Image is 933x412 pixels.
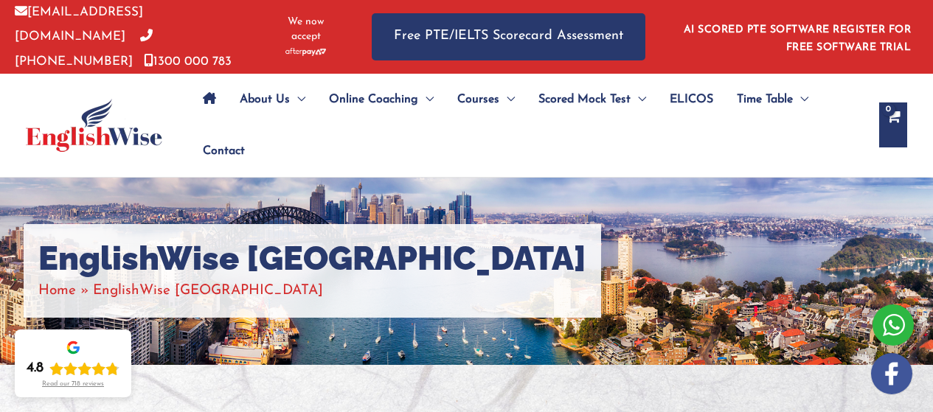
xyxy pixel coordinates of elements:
[445,74,527,125] a: CoursesMenu Toggle
[38,279,586,303] nav: Breadcrumbs
[15,30,153,67] a: [PHONE_NUMBER]
[538,74,631,125] span: Scored Mock Test
[240,74,290,125] span: About Us
[42,380,104,388] div: Read our 718 reviews
[871,353,912,394] img: white-facebook.png
[418,74,434,125] span: Menu Toggle
[793,74,808,125] span: Menu Toggle
[290,74,305,125] span: Menu Toggle
[15,6,143,43] a: [EMAIL_ADDRESS][DOMAIN_NAME]
[93,284,323,298] span: EnglishWise [GEOGRAPHIC_DATA]
[675,13,918,60] aside: Header Widget 1
[27,360,119,377] div: Rating: 4.8 out of 5
[26,99,162,152] img: cropped-ew-logo
[38,239,586,279] h1: EnglishWise [GEOGRAPHIC_DATA]
[725,74,820,125] a: Time TableMenu Toggle
[329,74,418,125] span: Online Coaching
[499,74,515,125] span: Menu Toggle
[879,102,907,147] a: View Shopping Cart, empty
[277,15,335,44] span: We now accept
[457,74,499,125] span: Courses
[203,125,245,177] span: Contact
[27,360,44,377] div: 4.8
[737,74,793,125] span: Time Table
[228,74,317,125] a: About UsMenu Toggle
[658,74,725,125] a: ELICOS
[144,55,232,68] a: 1300 000 783
[631,74,646,125] span: Menu Toggle
[527,74,658,125] a: Scored Mock TestMenu Toggle
[285,48,326,56] img: Afterpay-Logo
[372,13,645,60] a: Free PTE/IELTS Scorecard Assessment
[670,74,713,125] span: ELICOS
[317,74,445,125] a: Online CoachingMenu Toggle
[38,284,76,298] a: Home
[684,24,912,53] a: AI SCORED PTE SOFTWARE REGISTER FOR FREE SOFTWARE TRIAL
[191,125,245,177] a: Contact
[191,74,864,177] nav: Site Navigation: Main Menu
